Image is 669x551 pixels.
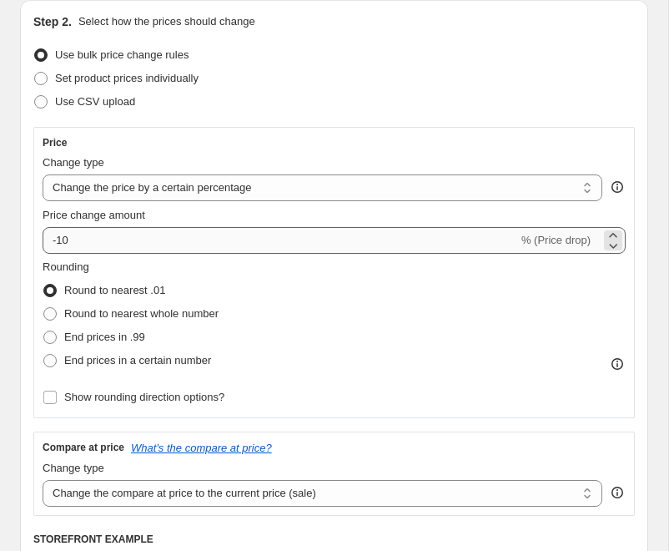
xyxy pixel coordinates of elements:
[33,13,72,30] h2: Step 2.
[43,441,124,454] h3: Compare at price
[33,533,635,546] h6: STOREFRONT EXAMPLE
[609,179,626,195] div: help
[64,354,211,366] span: End prices in a certain number
[78,13,255,30] p: Select how the prices should change
[64,391,224,403] span: Show rounding direction options?
[609,484,626,501] div: help
[43,462,104,474] span: Change type
[64,331,145,343] span: End prices in .99
[43,136,67,149] h3: Price
[43,209,145,221] span: Price change amount
[131,442,272,454] button: What's the compare at price?
[55,72,199,84] span: Set product prices individually
[64,284,165,296] span: Round to nearest .01
[55,48,189,61] span: Use bulk price change rules
[64,307,219,320] span: Round to nearest whole number
[43,260,89,273] span: Rounding
[43,156,104,169] span: Change type
[55,95,135,108] span: Use CSV upload
[521,234,591,246] span: % (Price drop)
[43,227,518,254] input: -15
